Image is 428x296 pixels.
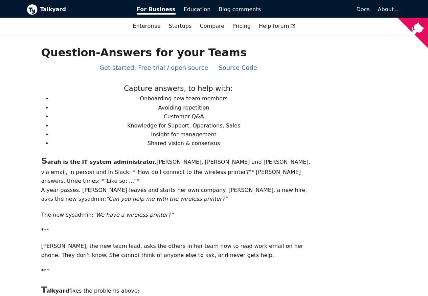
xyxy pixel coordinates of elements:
[137,6,176,15] span: For Business
[228,20,255,32] a: Pricing
[52,112,315,121] li: Customer Q&A
[41,242,315,260] p: [PERSON_NAME], the new team lead, asks the others in her team how to read work email on her phone...
[106,196,227,202] em: "Can you help me with the wireless printer?"
[40,5,128,14] b: Talkyard
[93,212,173,218] em: "We have a wireless printer?"
[41,159,156,165] b: arah is the IT system administrator.
[41,46,315,59] h1: Question-Answers for your Teams
[129,20,164,32] a: Enterprise
[184,6,211,13] span: Education
[27,4,128,15] a: Talkyard logoTalkyard
[41,284,46,295] span: T
[219,6,261,13] span: Blog comments
[356,6,369,13] span: Docs
[180,4,215,15] a: Education
[41,156,47,166] span: S
[255,20,299,32] a: Help forum
[41,211,315,219] p: The new sysadmin:
[200,23,224,29] a: Compare
[52,103,315,112] li: Avoiding repetition
[378,6,398,13] a: About
[41,288,69,294] b: alkyard
[27,4,38,15] img: Talkyard logo
[52,139,315,148] li: Shared vision & consensus
[219,64,257,71] a: Source Code
[41,83,315,95] p: Capture answers, to help with:
[265,4,374,15] a: Docs
[52,121,315,130] li: Knowledge for Support, Operations, Sales
[41,186,315,204] p: A year passes. [PERSON_NAME] leaves and starts her own company. [PERSON_NAME], a new hire, asks t...
[259,23,295,29] span: Help forum
[52,94,315,103] li: Onboarding new team members
[99,64,208,71] a: Get started: Free trial / open source
[52,130,315,139] li: Insight for management
[165,20,196,32] a: Startups
[133,4,180,15] a: For Business
[215,4,265,15] a: Blog comments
